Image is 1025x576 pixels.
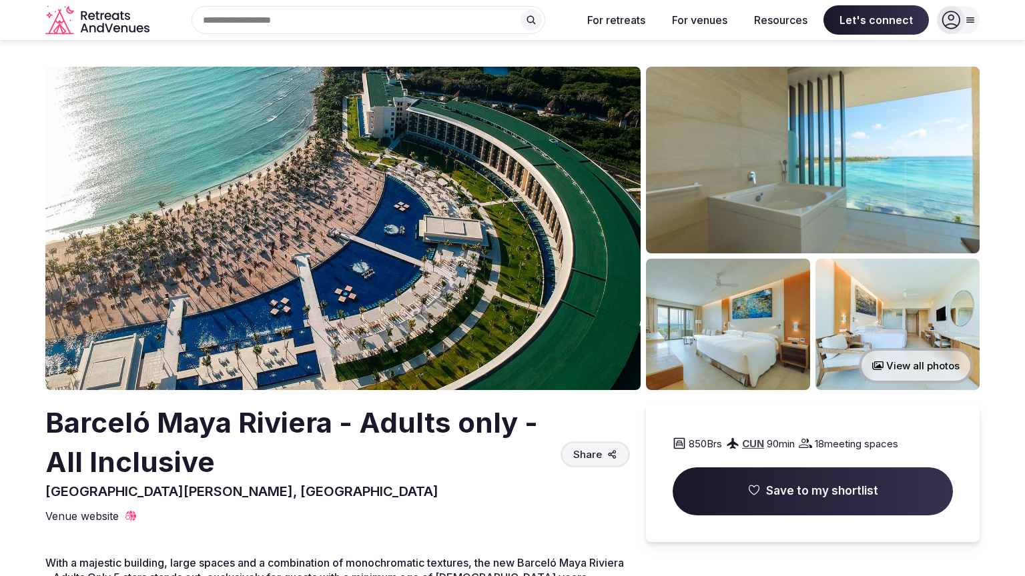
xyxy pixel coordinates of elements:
[573,447,602,461] span: Share
[45,5,152,35] a: Visit the homepage
[45,5,152,35] svg: Retreats and Venues company logo
[561,441,630,467] button: Share
[766,483,878,499] span: Save to my shortlist
[859,348,973,383] button: View all photos
[45,483,438,499] span: [GEOGRAPHIC_DATA][PERSON_NAME], [GEOGRAPHIC_DATA]
[646,67,980,253] img: Venue gallery photo
[767,437,795,451] span: 90 min
[45,509,119,523] span: Venue website
[646,259,810,390] img: Venue gallery photo
[45,67,641,390] img: Venue cover photo
[823,5,929,35] span: Let's connect
[815,259,980,390] img: Venue gallery photo
[45,509,137,523] a: Venue website
[743,5,818,35] button: Resources
[661,5,738,35] button: For venues
[815,437,898,451] span: 18 meeting spaces
[742,437,764,450] a: CUN
[45,403,555,482] h2: Barceló Maya Riviera - Adults only - All Inclusive
[689,437,722,451] span: 850 Brs
[577,5,656,35] button: For retreats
